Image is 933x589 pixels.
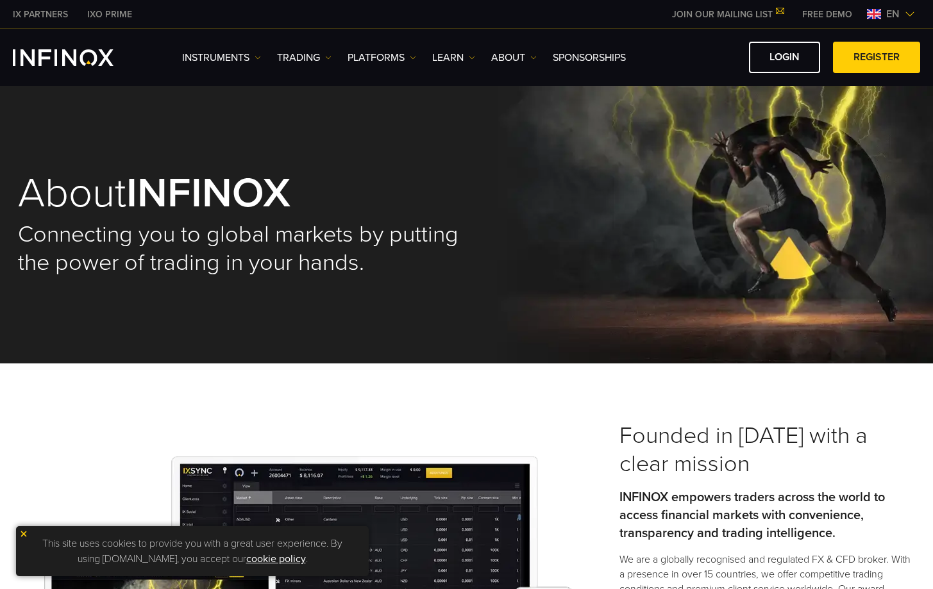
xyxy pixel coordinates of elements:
p: This site uses cookies to provide you with a great user experience. By using [DOMAIN_NAME], you a... [22,533,362,570]
a: INFINOX [78,8,142,21]
a: REGISTER [833,42,920,73]
a: ABOUT [491,50,537,65]
strong: INFINOX [126,168,290,219]
a: JOIN OUR MAILING LIST [662,9,793,20]
a: TRADING [277,50,332,65]
a: INFINOX Logo [13,49,144,66]
a: INFINOX [3,8,78,21]
h3: Founded in [DATE] with a clear mission [619,422,916,478]
h1: About [18,172,467,214]
h2: Connecting you to global markets by putting the power of trading in your hands. [18,220,467,277]
span: en [881,6,905,22]
a: PLATFORMS [348,50,416,65]
a: LOGIN [749,42,820,73]
a: INFINOX MENU [793,8,862,21]
a: Instruments [182,50,261,65]
a: Learn [432,50,475,65]
img: yellow close icon [19,529,28,538]
a: SPONSORSHIPS [553,50,626,65]
p: INFINOX empowers traders across the world to access financial markets with convenience, transpare... [619,488,916,542]
a: cookie policy [246,552,306,565]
